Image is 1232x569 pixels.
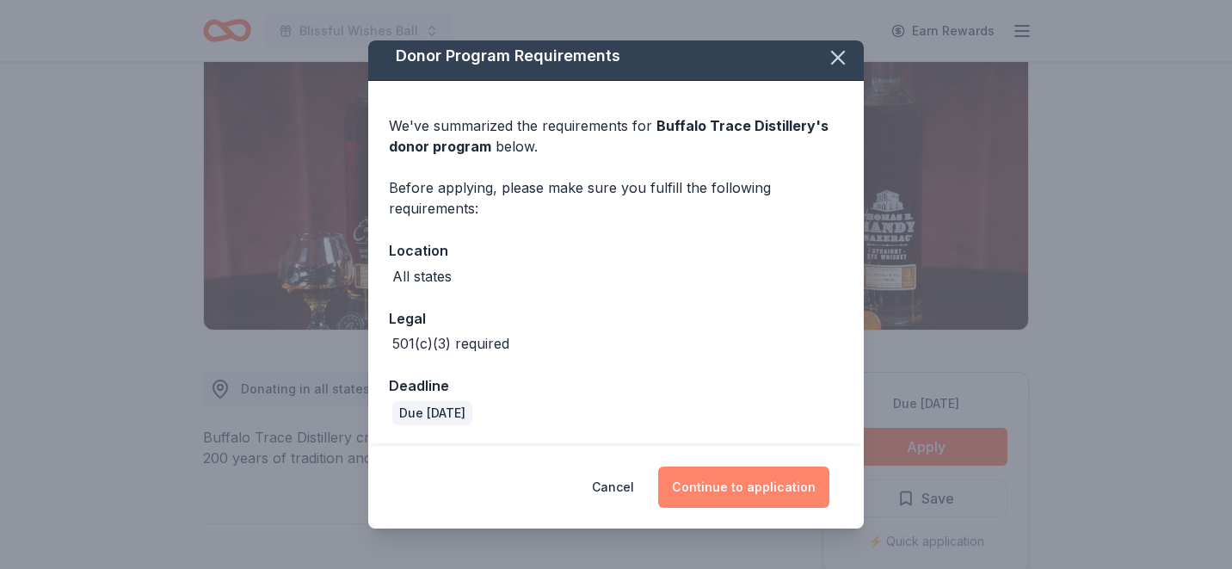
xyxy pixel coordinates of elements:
div: Donor Program Requirements [368,32,864,81]
div: Legal [389,307,843,330]
div: Before applying, please make sure you fulfill the following requirements: [389,177,843,219]
div: We've summarized the requirements for below. [389,115,843,157]
button: Continue to application [658,467,829,508]
div: Location [389,239,843,262]
div: All states [392,266,452,287]
div: Due [DATE] [392,401,472,425]
button: Cancel [592,467,634,508]
div: Deadline [389,374,843,397]
div: 501(c)(3) required [392,333,509,354]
